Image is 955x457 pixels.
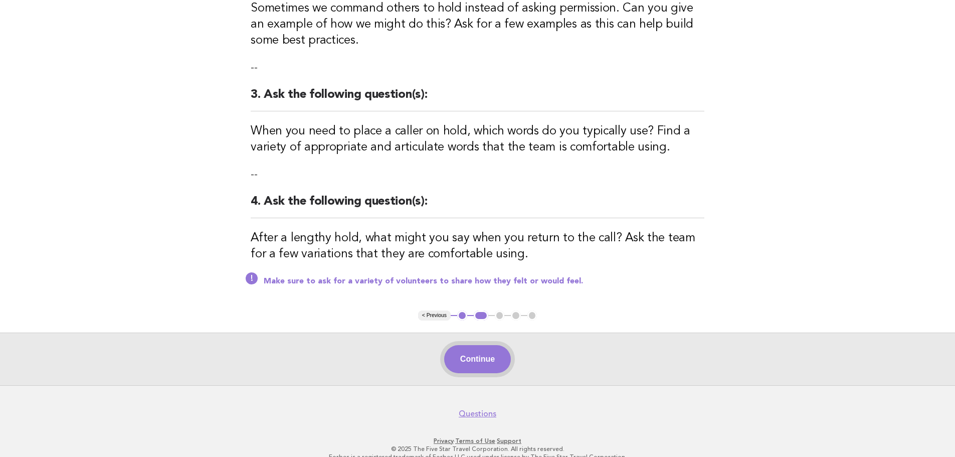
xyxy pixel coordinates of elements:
button: Continue [444,345,511,373]
h3: Sometimes we command others to hold instead of asking permission. Can you give an example of how ... [251,1,704,49]
p: -- [251,168,704,182]
button: < Previous [418,311,451,321]
h2: 3. Ask the following question(s): [251,87,704,111]
button: 2 [474,311,488,321]
p: Make sure to ask for a variety of volunteers to share how they felt or would feel. [264,276,704,286]
h3: After a lengthy hold, what might you say when you return to the call? Ask the team for a few vari... [251,230,704,262]
p: -- [251,61,704,75]
p: · · [171,437,785,445]
h3: When you need to place a caller on hold, which words do you typically use? Find a variety of appr... [251,123,704,156]
a: Questions [459,409,496,419]
h2: 4. Ask the following question(s): [251,194,704,218]
a: Terms of Use [455,437,495,444]
button: 1 [457,311,467,321]
p: © 2025 The Five Star Travel Corporation. All rights reserved. [171,445,785,453]
a: Privacy [434,437,454,444]
a: Support [497,437,521,444]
